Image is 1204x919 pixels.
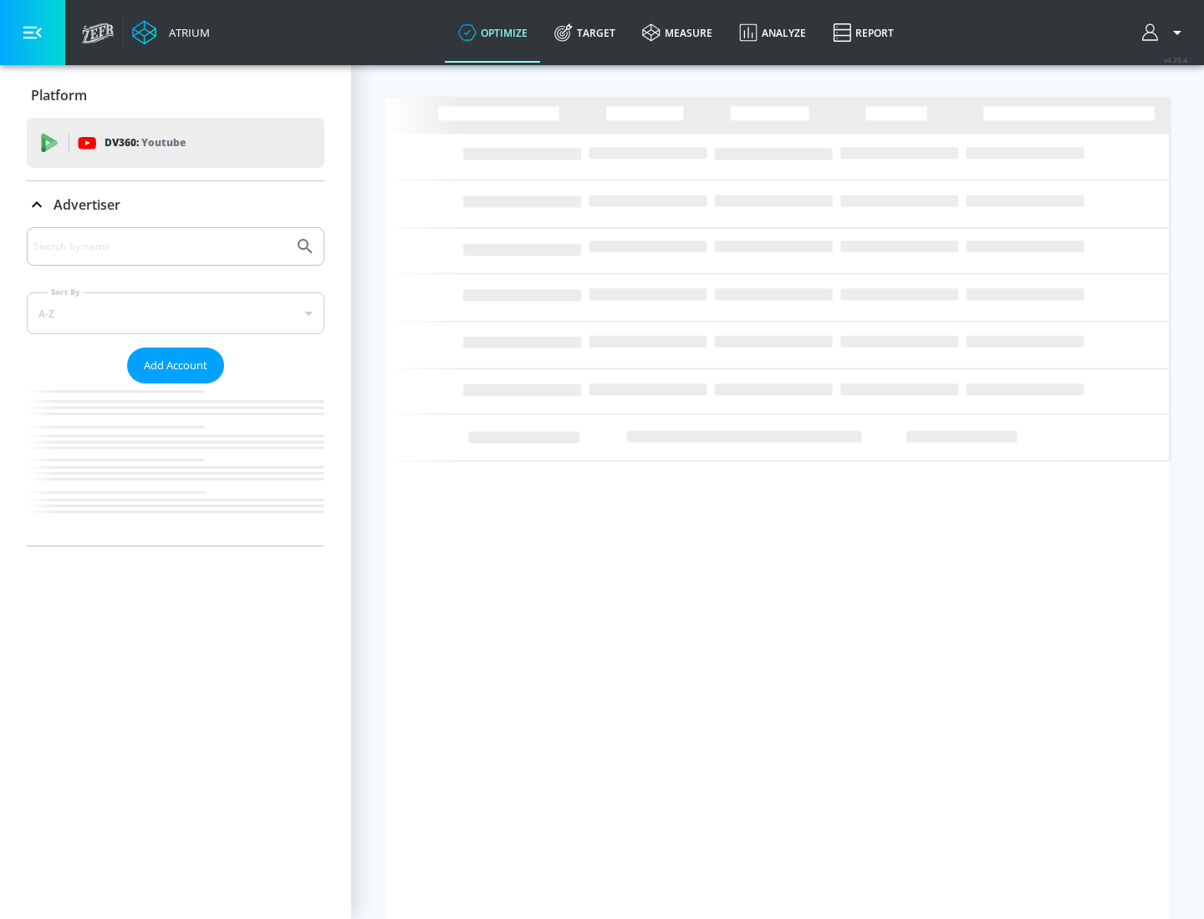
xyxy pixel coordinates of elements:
div: Advertiser [27,227,324,546]
p: Youtube [141,134,186,151]
a: optimize [445,3,541,63]
a: Analyze [726,3,819,63]
nav: list of Advertiser [27,383,324,546]
input: Search by name [33,236,287,257]
div: Advertiser [27,181,324,228]
div: Atrium [162,25,210,40]
button: Add Account [127,348,224,383]
div: A-Z [27,292,324,334]
span: Add Account [144,356,207,375]
p: DV360: [105,134,186,152]
span: v 4.25.4 [1164,55,1187,64]
a: Atrium [132,20,210,45]
a: Report [819,3,907,63]
label: Sort By [48,287,84,297]
p: Advertiser [54,195,120,214]
p: Platform [31,86,87,104]
a: measure [629,3,726,63]
div: DV360: Youtube [27,118,324,168]
a: Target [541,3,629,63]
div: Platform [27,72,324,119]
